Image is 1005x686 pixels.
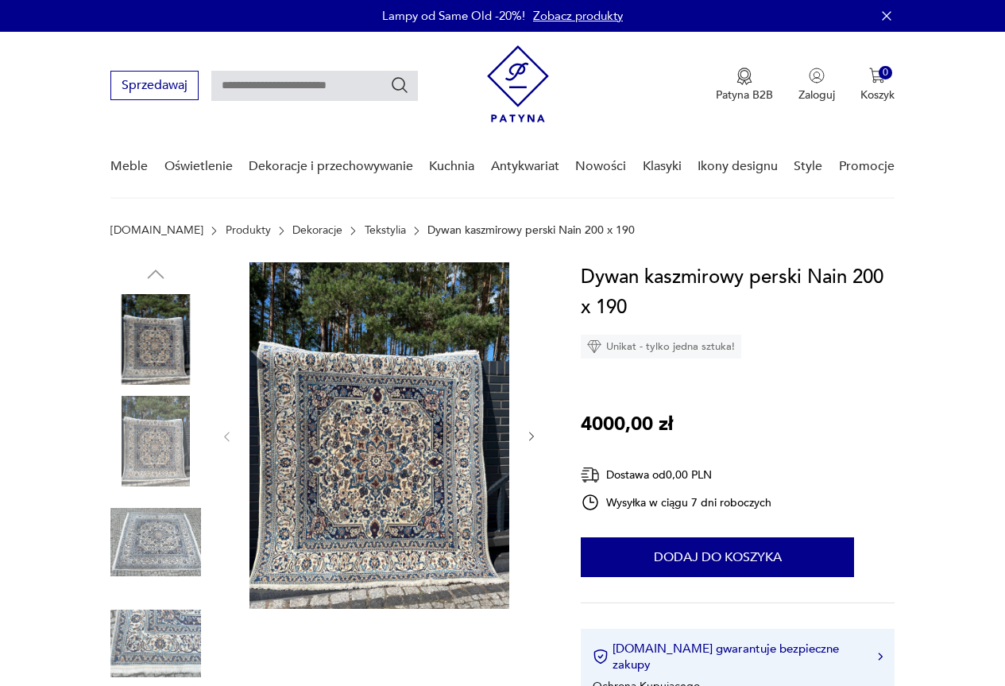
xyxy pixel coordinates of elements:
img: Ikona certyfikatu [593,649,609,665]
a: Ikony designu [698,136,778,197]
div: 0 [879,66,892,79]
a: [DOMAIN_NAME] [110,224,203,237]
img: Ikona koszyka [869,68,885,83]
a: Nowości [575,136,626,197]
p: Patyna B2B [716,87,773,103]
a: Kuchnia [429,136,474,197]
a: Meble [110,136,148,197]
a: Style [794,136,822,197]
button: Patyna B2B [716,68,773,103]
img: Zdjęcie produktu Dywan kaszmirowy perski Nain 200 x 190 [110,497,201,587]
a: Dekoracje [292,224,342,237]
img: Ikona diamentu [587,339,601,354]
a: Promocje [839,136,895,197]
img: Zdjęcie produktu Dywan kaszmirowy perski Nain 200 x 190 [249,262,509,609]
div: Dostawa od 0,00 PLN [581,465,771,485]
a: Oświetlenie [164,136,233,197]
button: Szukaj [390,76,409,95]
img: Ikona dostawy [581,465,600,485]
p: Lampy od Same Old -20%! [382,8,525,24]
p: Dywan kaszmirowy perski Nain 200 x 190 [427,224,635,237]
a: Antykwariat [491,136,559,197]
button: Dodaj do koszyka [581,537,854,577]
p: Koszyk [860,87,895,103]
img: Ikona medalu [736,68,752,85]
div: Unikat - tylko jedna sztuka! [581,335,741,359]
a: Klasyki [643,136,682,197]
img: Zdjęcie produktu Dywan kaszmirowy perski Nain 200 x 190 [110,396,201,486]
a: Dekoracje i przechowywanie [249,136,413,197]
img: Ikonka użytkownika [809,68,825,83]
a: Ikona medaluPatyna B2B [716,68,773,103]
button: Zaloguj [798,68,835,103]
img: Ikona strzałki w prawo [878,653,883,661]
p: 4000,00 zł [581,409,673,440]
h1: Dywan kaszmirowy perski Nain 200 x 190 [581,262,895,323]
img: Patyna - sklep z meblami i dekoracjami vintage [487,45,549,122]
a: Zobacz produkty [533,8,623,24]
button: 0Koszyk [860,68,895,103]
p: Zaloguj [798,87,835,103]
a: Produkty [226,224,271,237]
button: Sprzedawaj [110,71,199,100]
img: Zdjęcie produktu Dywan kaszmirowy perski Nain 200 x 190 [110,294,201,385]
div: Wysyłka w ciągu 7 dni roboczych [581,493,771,512]
button: [DOMAIN_NAME] gwarantuje bezpieczne zakupy [593,641,883,672]
a: Tekstylia [365,224,406,237]
a: Sprzedawaj [110,81,199,92]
